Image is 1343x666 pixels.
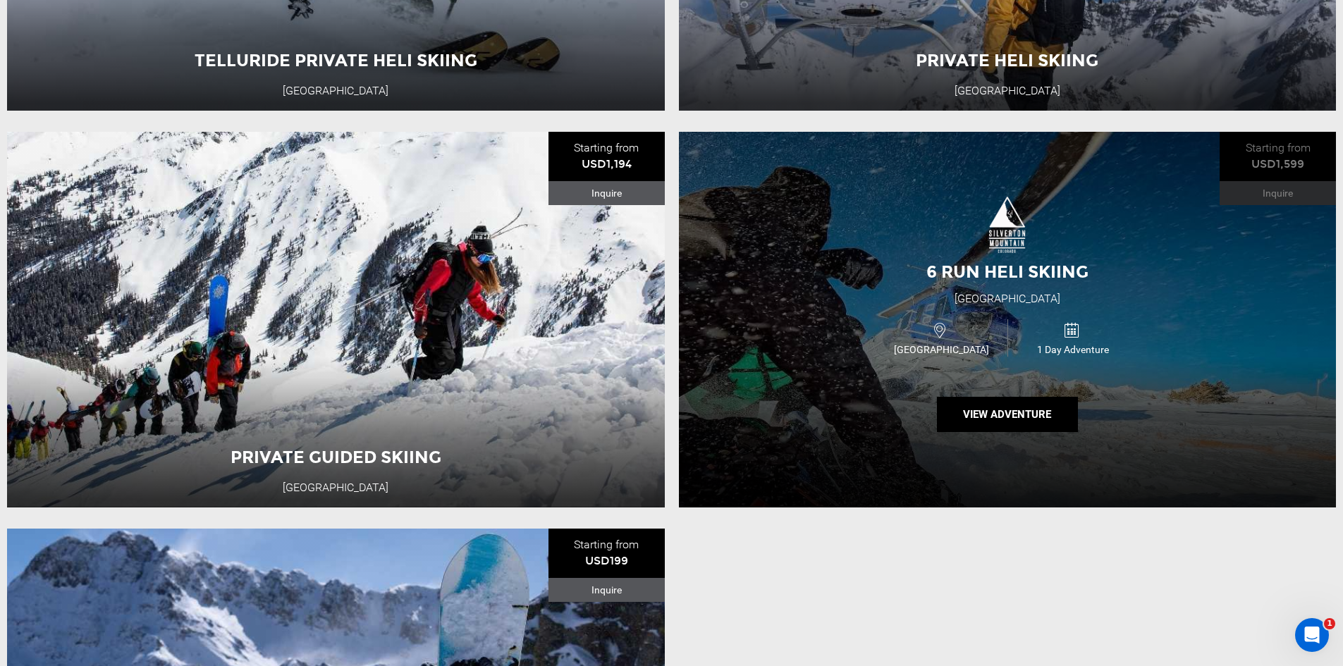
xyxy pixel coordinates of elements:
span: [GEOGRAPHIC_DATA] [876,343,1007,357]
span: 1 [1324,618,1335,629]
button: View Adventure [937,397,1078,432]
iframe: Intercom live chat [1295,618,1329,652]
span: 6 Run Heli Skiing [926,261,1088,282]
div: [GEOGRAPHIC_DATA] [955,291,1060,307]
img: images [989,197,1025,253]
span: 1 Day Adventure [1008,343,1139,357]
